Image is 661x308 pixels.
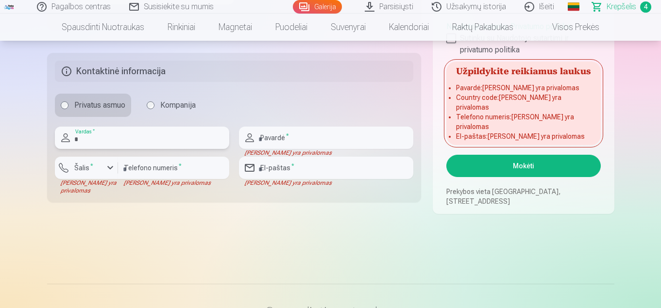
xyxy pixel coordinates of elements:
img: /fa2 [4,4,15,10]
a: Spausdinti nuotraukas [50,14,156,41]
a: Magnetai [207,14,264,41]
li: Telefono numeris : [PERSON_NAME] yra privalomas [456,112,591,131]
label: Privatus asmuo [55,94,131,117]
span: 4 [640,1,651,13]
button: Šalis* [55,157,118,179]
p: Prekybos vieta [GEOGRAPHIC_DATA], [STREET_ADDRESS] [446,187,600,206]
li: Country code : [PERSON_NAME] yra privalomas [456,93,591,112]
div: [PERSON_NAME] yra privalomas [55,179,118,195]
input: Kompanija [147,101,154,109]
a: Raktų pakabukas [441,14,525,41]
div: [PERSON_NAME] yra privalomas [239,149,413,157]
li: El-paštas : [PERSON_NAME] yra privalomas [456,131,591,141]
label: Kompanija [141,94,202,117]
label: Sutinku su Naudotojo sutartimi ir privatumo politika [446,32,600,56]
a: Visos prekės [525,14,611,41]
h5: Užpildykite reikiamus laukus [446,62,600,79]
li: Pavardė : [PERSON_NAME] yra privalomas [456,83,591,93]
div: [PERSON_NAME] yra privalomas [118,179,229,187]
span: Krepšelis [607,1,636,13]
a: Suvenyrai [319,14,377,41]
a: Rinkiniai [156,14,207,41]
button: Mokėti [446,155,600,177]
h5: Kontaktinė informacija [55,61,414,82]
div: [PERSON_NAME] yra privalomas [239,179,413,187]
input: Privatus asmuo [61,101,68,109]
a: Puodeliai [264,14,319,41]
label: Šalis [70,163,97,173]
a: Kalendoriai [377,14,441,41]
